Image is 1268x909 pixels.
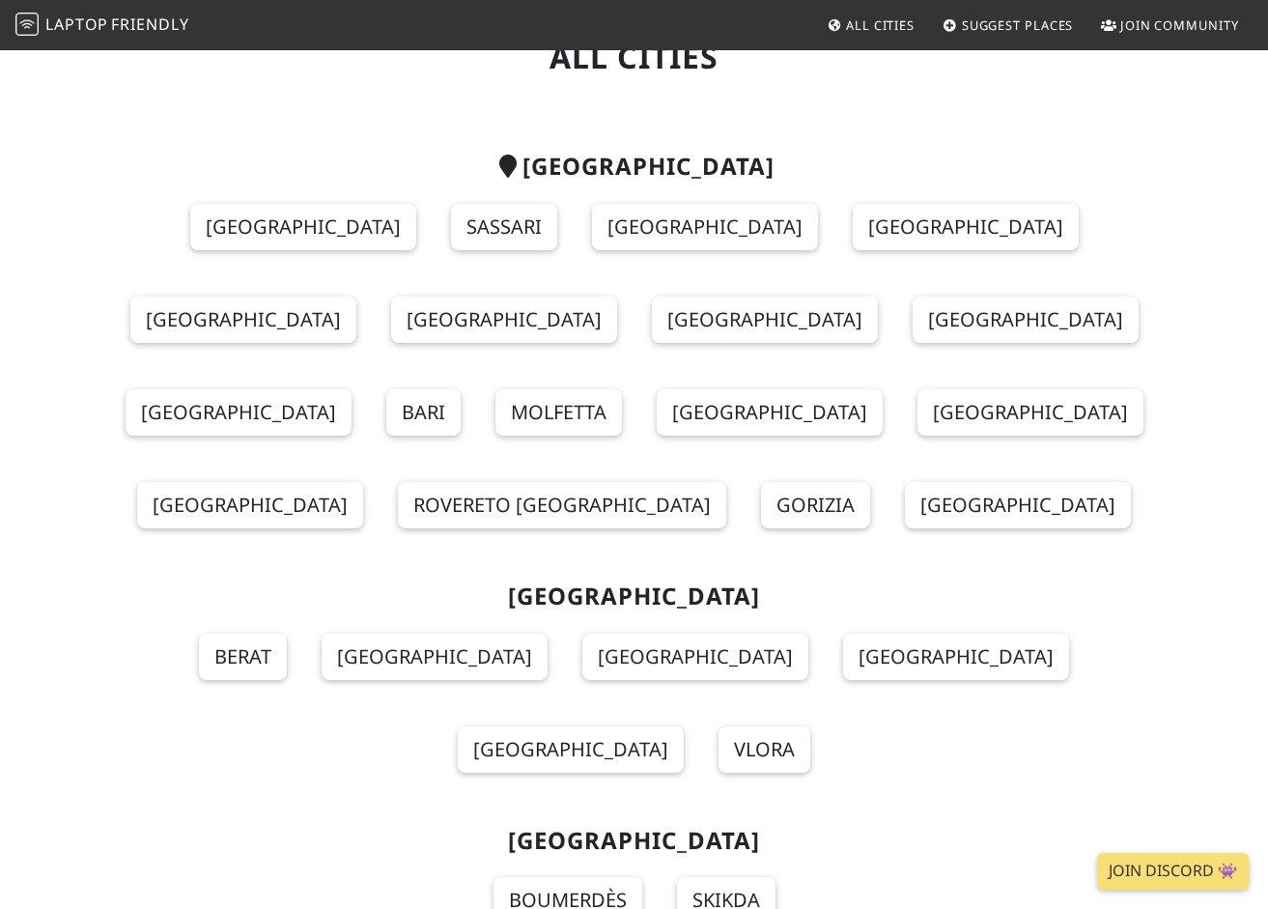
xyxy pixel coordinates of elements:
a: Rovereto [GEOGRAPHIC_DATA] [398,482,726,528]
span: Friendly [111,14,188,35]
h2: [GEOGRAPHIC_DATA] [96,582,1173,611]
a: Molfetta [495,389,622,436]
a: [GEOGRAPHIC_DATA] [913,297,1139,343]
a: [GEOGRAPHIC_DATA] [905,482,1131,528]
a: [GEOGRAPHIC_DATA] [130,297,356,343]
a: [GEOGRAPHIC_DATA] [391,297,617,343]
span: All Cities [846,16,915,34]
a: [GEOGRAPHIC_DATA] [137,482,363,528]
h2: [GEOGRAPHIC_DATA] [96,827,1173,855]
a: Gorizia [761,482,870,528]
a: [GEOGRAPHIC_DATA] [582,634,808,680]
a: [GEOGRAPHIC_DATA] [126,389,352,436]
h1: All Cities [96,39,1173,75]
a: [GEOGRAPHIC_DATA] [458,726,684,773]
a: [GEOGRAPHIC_DATA] [592,204,818,250]
a: All Cities [819,8,922,43]
h2: [GEOGRAPHIC_DATA] [96,153,1173,181]
a: [GEOGRAPHIC_DATA] [190,204,416,250]
a: Sassari [451,204,557,250]
a: Bari [386,389,461,436]
a: [GEOGRAPHIC_DATA] [657,389,883,436]
span: Join Community [1120,16,1239,34]
a: [GEOGRAPHIC_DATA] [853,204,1079,250]
a: Join Community [1093,8,1247,43]
a: [GEOGRAPHIC_DATA] [917,389,1143,436]
a: [GEOGRAPHIC_DATA] [322,634,548,680]
img: LaptopFriendly [15,13,39,36]
a: Vlora [719,726,810,773]
a: Berat [199,634,287,680]
a: [GEOGRAPHIC_DATA] [652,297,878,343]
a: Suggest Places [935,8,1082,43]
span: Laptop [45,14,108,35]
a: LaptopFriendly LaptopFriendly [15,9,189,43]
span: Suggest Places [962,16,1074,34]
a: [GEOGRAPHIC_DATA] [843,634,1069,680]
